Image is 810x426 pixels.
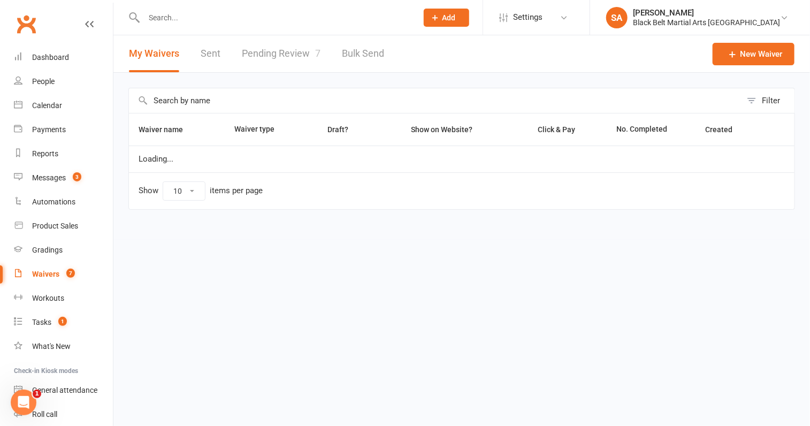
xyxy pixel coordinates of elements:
a: Messages 3 [14,166,113,190]
a: Pending Review7 [242,35,320,72]
button: Click & Pay [528,123,587,136]
span: Show on Website? [411,125,473,134]
a: General attendance kiosk mode [14,378,113,402]
div: Tasks [32,318,51,326]
a: Gradings [14,238,113,262]
div: Payments [32,125,66,134]
a: What's New [14,334,113,359]
a: Automations [14,190,113,214]
button: Filter [742,88,794,113]
a: Clubworx [13,11,40,37]
a: Tasks 1 [14,310,113,334]
div: Messages [32,173,66,182]
div: [PERSON_NAME] [633,8,780,18]
div: Calendar [32,101,62,110]
span: Draft? [327,125,348,134]
a: Reports [14,142,113,166]
a: New Waiver [713,43,794,65]
a: Product Sales [14,214,113,238]
a: Dashboard [14,45,113,70]
th: Waiver type [225,113,300,146]
div: Automations [32,197,75,206]
span: Settings [513,5,542,29]
span: 7 [315,48,320,59]
iframe: Intercom live chat [11,390,36,415]
div: Black Belt Martial Arts [GEOGRAPHIC_DATA] [633,18,780,27]
button: Created [706,123,745,136]
a: Workouts [14,286,113,310]
a: People [14,70,113,94]
div: items per page [210,186,263,195]
input: Search... [141,10,410,25]
td: Loading... [129,146,794,172]
input: Search by name [129,88,742,113]
button: Draft? [318,123,360,136]
div: What's New [32,342,71,351]
a: Calendar [14,94,113,118]
div: Show [139,181,263,201]
span: 3 [73,172,81,181]
button: Waiver name [139,123,195,136]
span: 1 [58,317,67,326]
a: Bulk Send [342,35,384,72]
span: Add [442,13,456,22]
div: Roll call [32,410,57,419]
div: SA [606,7,628,28]
button: My Waivers [129,35,179,72]
div: People [32,77,55,86]
a: Waivers 7 [14,262,113,286]
div: Dashboard [32,53,69,62]
div: Waivers [32,270,59,278]
th: No. Completed [607,113,696,146]
span: Waiver name [139,125,195,134]
a: Payments [14,118,113,142]
button: Add [424,9,469,27]
span: 7 [66,269,75,278]
span: 1 [33,390,41,398]
div: General attendance [32,386,97,394]
div: Gradings [32,246,63,254]
span: Click & Pay [538,125,575,134]
a: Sent [201,35,220,72]
div: Workouts [32,294,64,302]
div: Reports [32,149,58,158]
span: Created [706,125,745,134]
button: Show on Website? [402,123,485,136]
div: Product Sales [32,222,78,230]
div: Filter [762,94,780,107]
